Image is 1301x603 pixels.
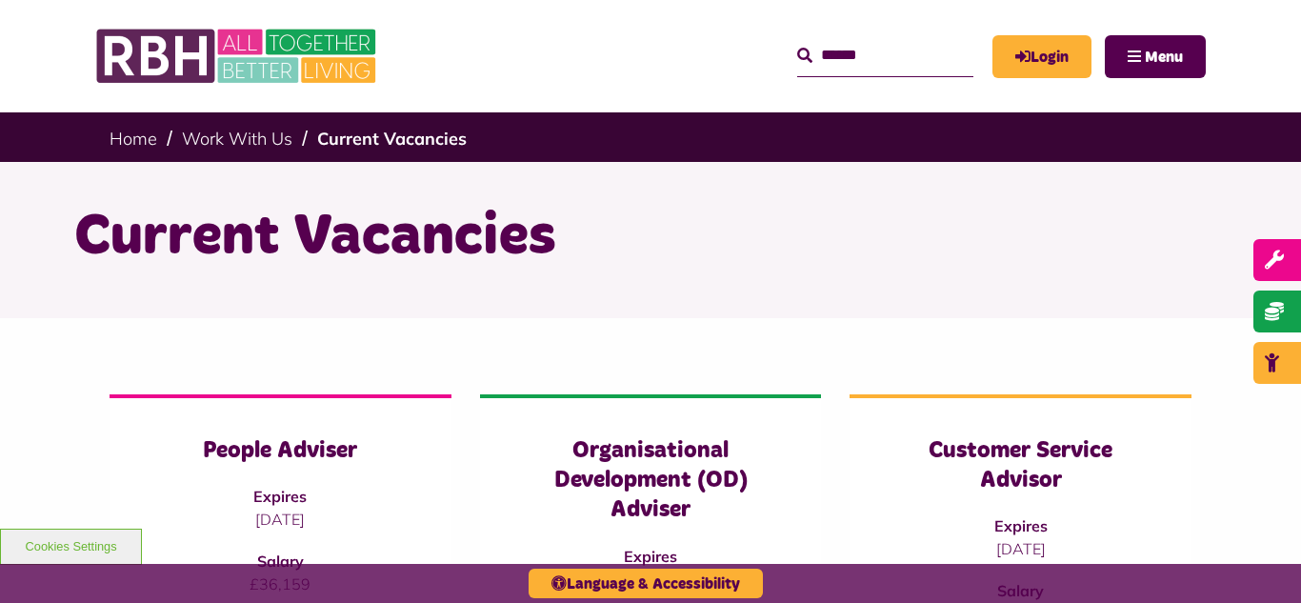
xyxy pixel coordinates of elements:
strong: Expires [994,516,1048,535]
h3: Customer Service Advisor [888,436,1153,495]
strong: Salary [257,552,304,571]
iframe: Netcall Web Assistant for live chat [1215,517,1301,603]
a: Current Vacancies [317,128,467,150]
a: Work With Us [182,128,292,150]
a: MyRBH [992,35,1091,78]
button: Language & Accessibility [529,569,763,598]
a: Home [110,128,157,150]
img: RBH [95,19,381,93]
span: Menu [1145,50,1183,65]
h3: People Adviser [148,436,413,466]
h1: Current Vacancies [74,200,1227,274]
button: Navigation [1105,35,1206,78]
strong: Expires [253,487,307,506]
p: [DATE] [888,537,1153,560]
p: [DATE] [148,508,413,531]
h3: Organisational Development (OD) Adviser [518,436,784,526]
strong: Expires [624,547,677,566]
